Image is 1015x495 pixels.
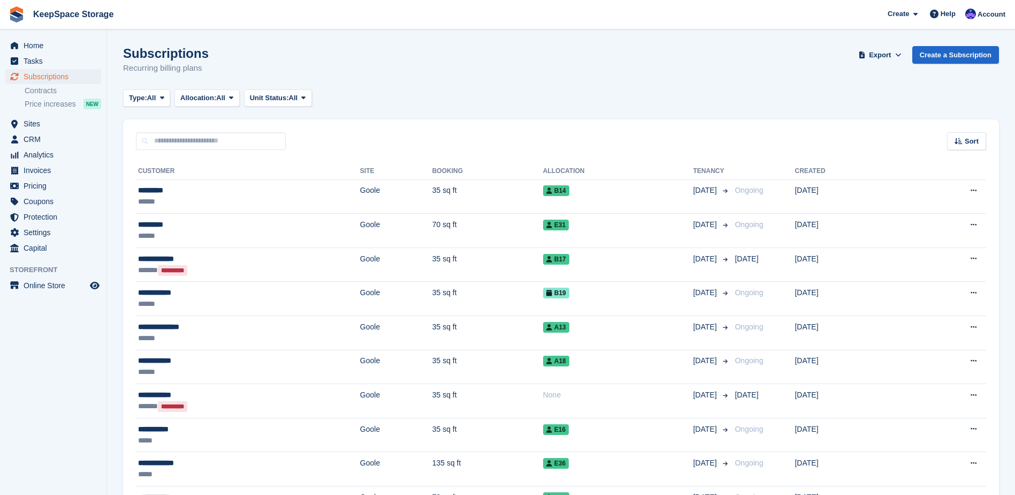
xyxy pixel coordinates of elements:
[432,179,543,214] td: 35 sq ft
[24,147,88,162] span: Analytics
[888,9,909,19] span: Create
[735,322,763,331] span: Ongoing
[123,46,209,61] h1: Subscriptions
[912,46,999,64] a: Create a Subscription
[432,247,543,282] td: 35 sq ft
[360,214,432,248] td: Goole
[795,384,905,418] td: [DATE]
[24,38,88,53] span: Home
[869,50,891,61] span: Export
[180,93,216,103] span: Allocation:
[432,384,543,418] td: 35 sq ft
[360,282,432,316] td: Goole
[5,178,101,193] a: menu
[5,278,101,293] a: menu
[244,89,312,107] button: Unit Status: All
[250,93,289,103] span: Unit Status:
[24,132,88,147] span: CRM
[5,209,101,224] a: menu
[5,163,101,178] a: menu
[360,384,432,418] td: Goole
[543,254,569,265] span: B17
[25,98,101,110] a: Price increases NEW
[543,185,569,196] span: B14
[289,93,298,103] span: All
[147,93,156,103] span: All
[543,356,569,366] span: A18
[543,163,693,180] th: Allocation
[29,5,118,23] a: KeepSpace Storage
[360,316,432,350] td: Goole
[88,279,101,292] a: Preview store
[693,389,719,401] span: [DATE]
[5,132,101,147] a: menu
[83,99,101,109] div: NEW
[432,163,543,180] th: Booking
[795,282,905,316] td: [DATE]
[24,278,88,293] span: Online Store
[216,93,225,103] span: All
[543,458,569,469] span: E36
[795,163,905,180] th: Created
[25,99,76,109] span: Price increases
[129,93,147,103] span: Type:
[735,459,763,467] span: Ongoing
[693,163,730,180] th: Tenancy
[360,350,432,384] td: Goole
[795,350,905,384] td: [DATE]
[543,322,569,333] span: A13
[432,282,543,316] td: 35 sq ft
[735,356,763,365] span: Ongoing
[978,9,1005,20] span: Account
[693,287,719,298] span: [DATE]
[5,69,101,84] a: menu
[360,163,432,180] th: Site
[123,89,170,107] button: Type: All
[360,452,432,486] td: Goole
[24,225,88,240] span: Settings
[5,147,101,162] a: menu
[5,241,101,256] a: menu
[432,452,543,486] td: 135 sq ft
[432,214,543,248] td: 70 sq ft
[24,54,88,69] span: Tasks
[24,241,88,256] span: Capital
[174,89,240,107] button: Allocation: All
[360,418,432,452] td: Goole
[24,194,88,209] span: Coupons
[9,6,25,22] img: stora-icon-8386f47178a22dfd0bd8f6a31ec36ba5ce8667c1dd55bd0f319d3a0aa187defe.svg
[857,46,904,64] button: Export
[965,9,976,19] img: Chloe Clark
[735,288,763,297] span: Ongoing
[693,253,719,265] span: [DATE]
[735,254,758,263] span: [DATE]
[543,220,569,230] span: E31
[10,265,106,275] span: Storefront
[693,219,719,230] span: [DATE]
[795,316,905,350] td: [DATE]
[965,136,979,147] span: Sort
[795,247,905,282] td: [DATE]
[693,424,719,435] span: [DATE]
[795,214,905,248] td: [DATE]
[5,225,101,240] a: menu
[543,389,693,401] div: None
[693,355,719,366] span: [DATE]
[432,418,543,452] td: 35 sq ft
[693,185,719,196] span: [DATE]
[693,321,719,333] span: [DATE]
[24,209,88,224] span: Protection
[5,116,101,131] a: menu
[5,194,101,209] a: menu
[25,86,101,96] a: Contracts
[795,452,905,486] td: [DATE]
[543,424,569,435] span: E16
[24,163,88,178] span: Invoices
[432,350,543,384] td: 35 sq ft
[543,288,569,298] span: B19
[795,418,905,452] td: [DATE]
[24,69,88,84] span: Subscriptions
[5,38,101,53] a: menu
[432,316,543,350] td: 35 sq ft
[735,186,763,194] span: Ongoing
